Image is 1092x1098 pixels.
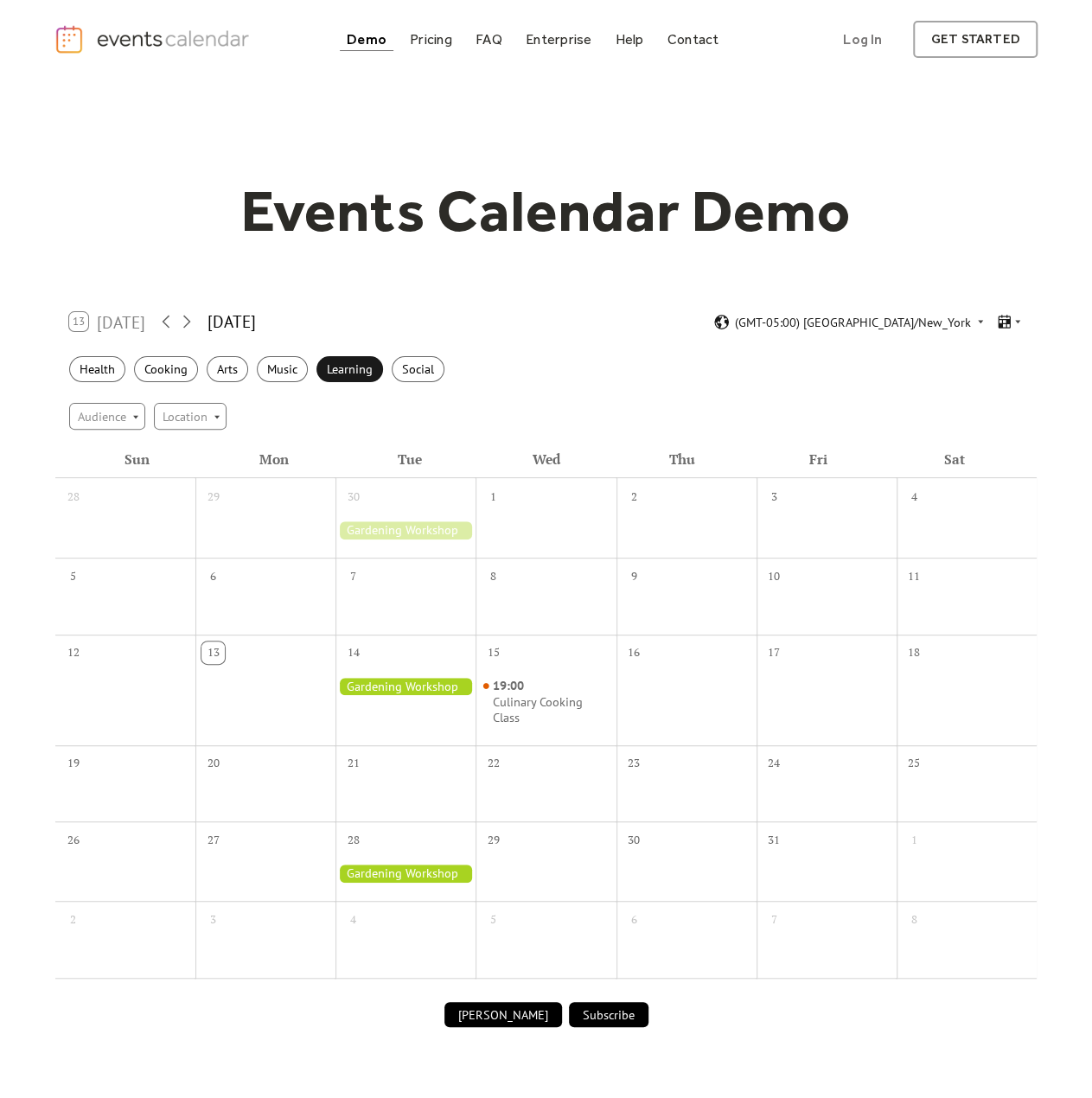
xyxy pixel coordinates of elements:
a: Log In [826,21,899,58]
div: Help [616,35,644,44]
div: Pricing [410,35,452,44]
div: FAQ [476,35,502,44]
a: Help [609,28,651,51]
a: FAQ [469,28,509,51]
a: home [54,24,253,54]
div: Contact [667,35,719,44]
h1: Events Calendar Demo [214,176,878,246]
a: Enterprise [519,28,598,51]
div: Demo [347,35,386,44]
a: get started [913,21,1037,58]
a: Contact [661,28,726,51]
div: Enterprise [526,35,591,44]
a: Pricing [403,28,459,51]
a: Demo [340,28,393,51]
